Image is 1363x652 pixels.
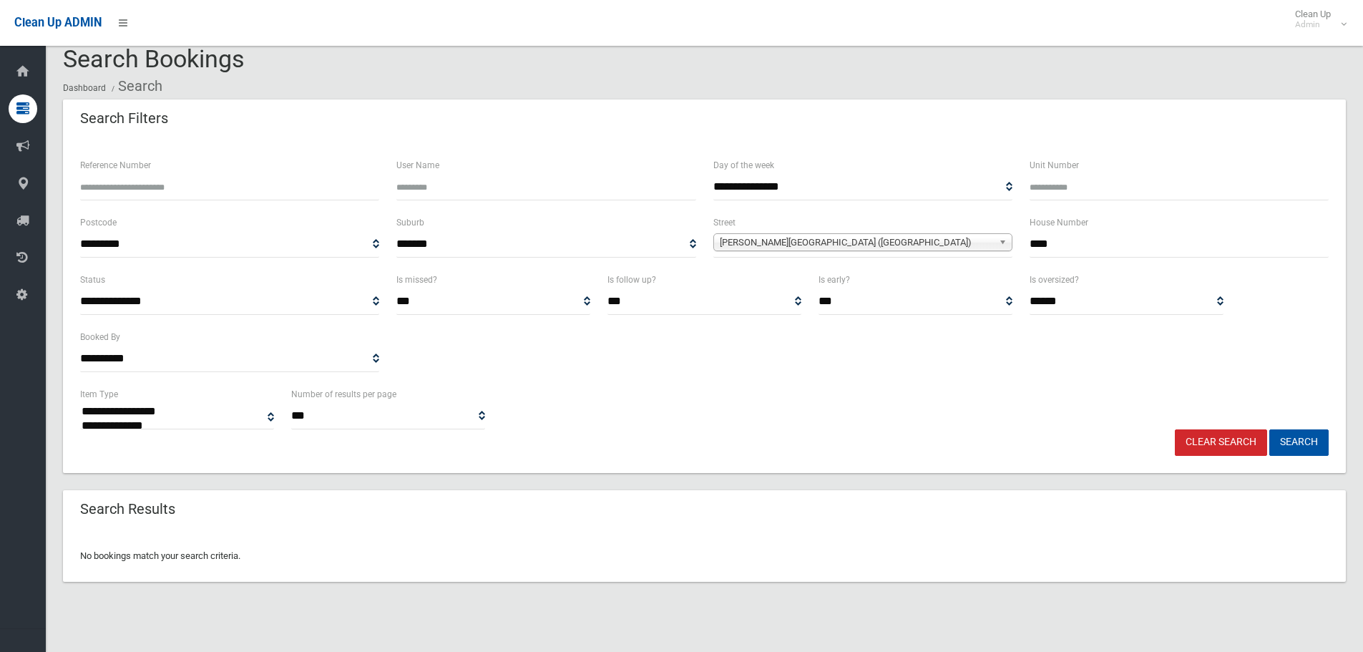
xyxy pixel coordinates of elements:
a: Clear Search [1175,429,1267,456]
label: Is oversized? [1030,272,1079,288]
span: Clean Up ADMIN [14,16,102,29]
span: [PERSON_NAME][GEOGRAPHIC_DATA] ([GEOGRAPHIC_DATA]) [720,234,993,251]
label: Postcode [80,215,117,230]
span: Search Bookings [63,44,245,73]
label: Reference Number [80,157,151,173]
label: Unit Number [1030,157,1079,173]
label: User Name [396,157,439,173]
label: Suburb [396,215,424,230]
div: No bookings match your search criteria. [63,530,1346,582]
label: Booked By [80,329,120,345]
label: Number of results per page [291,386,396,402]
header: Search Filters [63,104,185,132]
label: Is early? [819,272,850,288]
label: Is missed? [396,272,437,288]
label: Status [80,272,105,288]
button: Search [1269,429,1329,456]
header: Search Results [63,495,192,523]
small: Admin [1295,19,1331,30]
li: Search [108,73,162,99]
label: Street [713,215,736,230]
span: Clean Up [1288,9,1345,30]
label: Day of the week [713,157,774,173]
a: Dashboard [63,83,106,93]
label: Is follow up? [607,272,656,288]
label: House Number [1030,215,1088,230]
label: Item Type [80,386,118,402]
